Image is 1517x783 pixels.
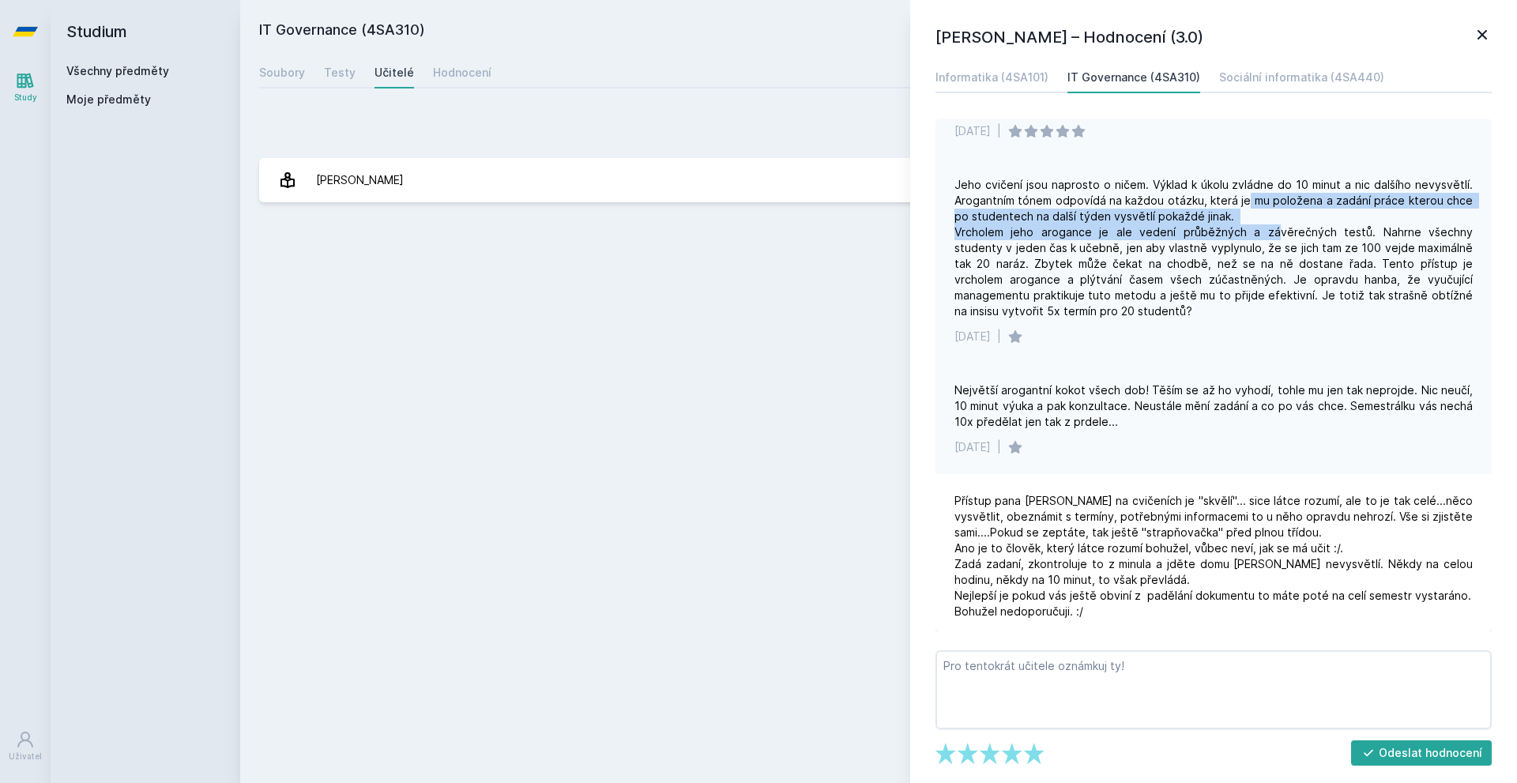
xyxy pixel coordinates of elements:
a: Uživatel [3,722,47,770]
div: Hodnocení [433,65,491,81]
h2: IT Governance (4SA310) [259,19,1321,44]
a: Soubory [259,57,305,88]
a: [PERSON_NAME] 12 hodnocení 3.0 [259,158,1498,202]
a: Hodnocení [433,57,491,88]
div: Jeho cvičení jsou naprosto o ničem. Výklad k úkolu zvládne do 10 minut a nic dalšího nevysvětlí. ... [954,177,1473,319]
div: Testy [324,65,356,81]
div: Soubory [259,65,305,81]
div: Učitelé [375,65,414,81]
div: Study [14,92,37,104]
div: [PERSON_NAME] [316,164,404,196]
a: Study [3,63,47,111]
div: [DATE] [954,123,991,139]
div: | [997,123,1001,139]
a: Testy [324,57,356,88]
a: Učitelé [375,57,414,88]
div: Uživatel [9,751,42,762]
a: Všechny předměty [66,64,169,77]
span: Moje předměty [66,92,151,107]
